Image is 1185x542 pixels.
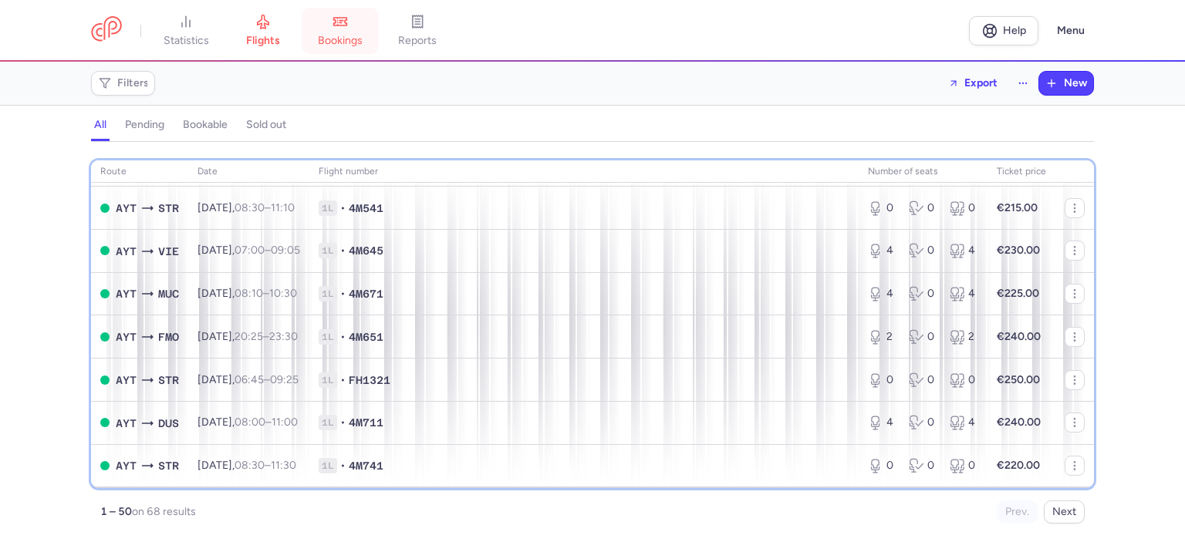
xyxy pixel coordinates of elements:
[319,200,337,216] span: 1L
[1064,77,1087,89] span: New
[349,243,383,258] span: 4M645
[272,416,298,429] time: 11:00
[349,200,383,216] span: 4M541
[158,415,179,432] span: DUS
[116,328,137,345] span: AYT
[868,372,896,388] div: 0
[987,160,1055,183] th: Ticket price
[158,243,179,260] span: VIE
[197,330,298,343] span: [DATE],
[319,329,337,345] span: 1L
[909,243,937,258] div: 0
[909,372,937,388] div: 0
[950,415,978,430] div: 4
[349,329,383,345] span: 4M651
[868,243,896,258] div: 4
[349,372,390,388] span: FH1321
[197,416,298,429] span: [DATE],
[235,287,297,300] span: –
[116,243,137,260] span: AYT
[319,415,337,430] span: 1L
[235,416,298,429] span: –
[349,415,383,430] span: 4M711
[100,505,132,518] strong: 1 – 50
[1039,72,1093,95] button: New
[909,458,937,473] div: 0
[164,34,209,48] span: statistics
[188,160,309,183] th: date
[997,201,1038,214] strong: €215.00
[302,14,379,48] a: bookings
[271,459,296,472] time: 11:30
[1003,25,1026,36] span: Help
[235,201,265,214] time: 08:30
[868,329,896,345] div: 2
[235,330,298,343] span: –
[235,287,263,300] time: 08:10
[997,330,1041,343] strong: €240.00
[235,201,295,214] span: –
[246,118,286,132] h4: sold out
[132,505,196,518] span: on 68 results
[340,200,346,216] span: •
[235,244,300,257] span: –
[197,287,297,300] span: [DATE],
[319,372,337,388] span: 1L
[340,372,346,388] span: •
[271,244,300,257] time: 09:05
[235,373,264,386] time: 06:45
[125,118,164,132] h4: pending
[909,415,937,430] div: 0
[950,200,978,216] div: 0
[997,416,1041,429] strong: €240.00
[116,200,137,217] span: AYT
[147,14,225,48] a: statistics
[340,458,346,473] span: •
[938,71,1008,96] button: Export
[271,201,295,214] time: 11:10
[950,329,978,345] div: 2
[270,373,299,386] time: 09:25
[117,77,149,89] span: Filters
[997,373,1040,386] strong: €250.00
[1048,16,1094,45] button: Menu
[340,243,346,258] span: •
[235,459,296,472] span: –
[91,16,122,45] a: CitizenPlane red outlined logo
[997,459,1040,472] strong: €220.00
[349,286,383,301] span: 4M671
[950,243,978,258] div: 4
[349,458,383,473] span: 4M741
[997,500,1038,523] button: Prev.
[340,329,346,345] span: •
[197,244,300,257] span: [DATE],
[909,200,937,216] div: 0
[269,287,297,300] time: 10:30
[269,330,298,343] time: 23:30
[909,329,937,345] div: 0
[158,285,179,302] span: MUC
[197,201,295,214] span: [DATE],
[225,14,302,48] a: flights
[859,160,987,183] th: number of seats
[158,200,179,217] span: STR
[964,77,998,89] span: Export
[309,160,859,183] th: Flight number
[158,372,179,389] span: STR
[116,372,137,389] span: AYT
[868,286,896,301] div: 4
[319,458,337,473] span: 1L
[158,328,179,345] span: FMO
[319,286,337,301] span: 1L
[909,286,937,301] div: 0
[398,34,437,48] span: reports
[116,457,137,474] span: AYT
[197,459,296,472] span: [DATE],
[318,34,363,48] span: bookings
[950,286,978,301] div: 4
[950,458,978,473] div: 0
[1044,500,1085,523] button: Next
[116,415,137,432] span: AYT
[950,372,978,388] div: 0
[235,416,265,429] time: 08:00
